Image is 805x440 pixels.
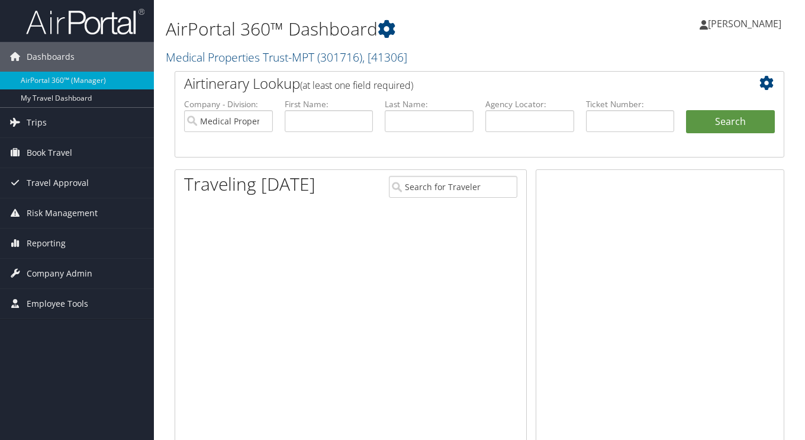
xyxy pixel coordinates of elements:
[700,6,793,41] a: [PERSON_NAME]
[166,49,407,65] a: Medical Properties Trust-MPT
[166,17,584,41] h1: AirPortal 360™ Dashboard
[27,108,47,137] span: Trips
[27,42,75,72] span: Dashboards
[184,172,315,197] h1: Traveling [DATE]
[385,98,474,110] label: Last Name:
[285,98,373,110] label: First Name:
[27,229,66,258] span: Reporting
[300,79,413,92] span: (at least one field required)
[184,98,273,110] label: Company - Division:
[317,49,362,65] span: ( 301716 )
[686,110,775,134] button: Search
[389,176,517,198] input: Search for Traveler
[27,138,72,168] span: Book Travel
[708,17,781,30] span: [PERSON_NAME]
[362,49,407,65] span: , [ 41306 ]
[184,73,724,94] h2: Airtinerary Lookup
[586,98,675,110] label: Ticket Number:
[27,168,89,198] span: Travel Approval
[27,259,92,288] span: Company Admin
[27,289,88,319] span: Employee Tools
[485,98,574,110] label: Agency Locator:
[26,8,144,36] img: airportal-logo.png
[27,198,98,228] span: Risk Management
